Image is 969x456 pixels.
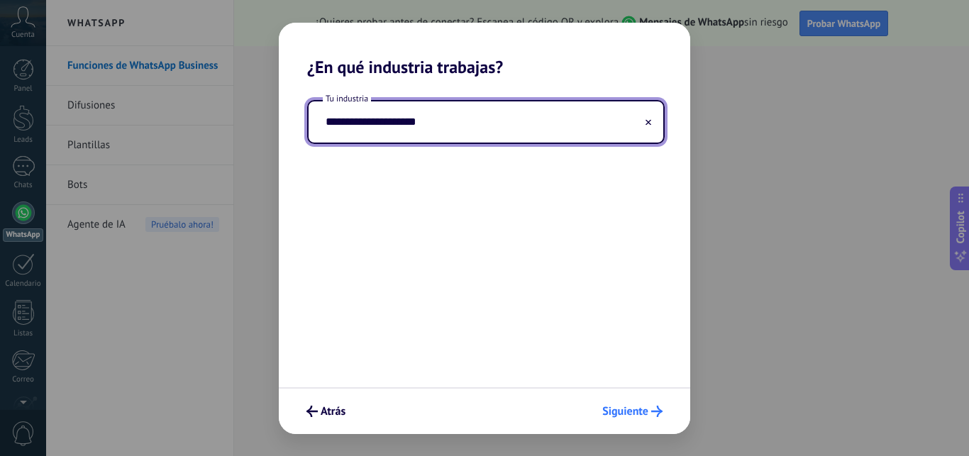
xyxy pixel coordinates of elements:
[596,399,669,423] button: Siguiente
[279,23,690,77] h2: ¿En qué industria trabajas?
[602,406,648,416] span: Siguiente
[321,406,345,416] span: Atrás
[323,93,371,105] span: Tu industria
[300,399,352,423] button: Atrás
